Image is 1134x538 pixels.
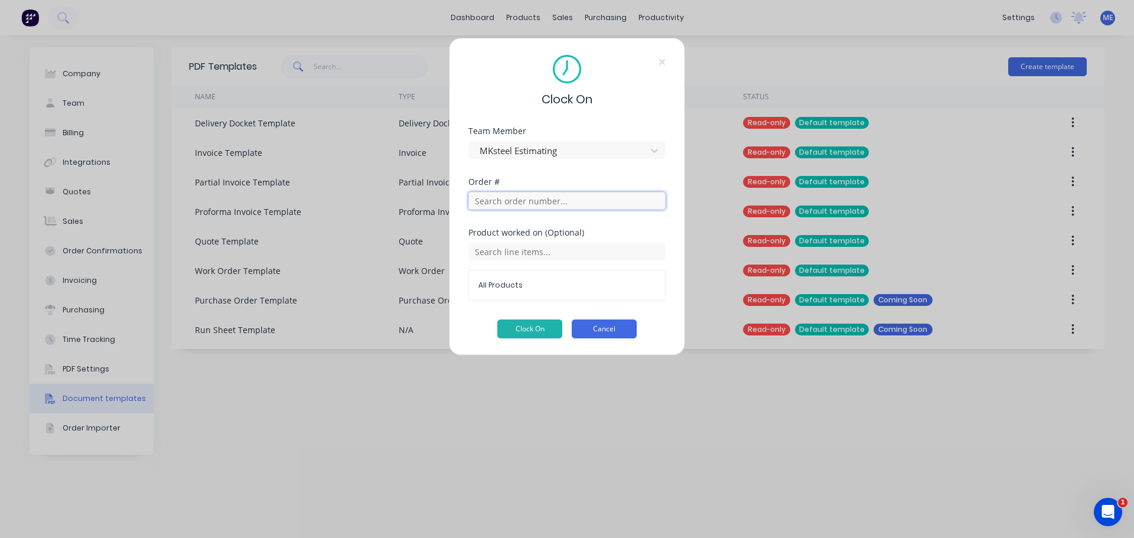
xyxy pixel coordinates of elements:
[468,192,666,210] input: Search order number...
[497,319,562,338] button: Clock On
[572,319,637,338] button: Cancel
[1118,498,1128,507] span: 1
[468,229,666,237] div: Product worked on (Optional)
[478,280,656,291] span: All Products
[468,127,666,135] div: Team Member
[1094,498,1122,526] iframe: Intercom live chat
[468,243,666,260] input: Search line items...
[468,178,666,186] div: Order #
[542,90,592,108] span: Clock On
